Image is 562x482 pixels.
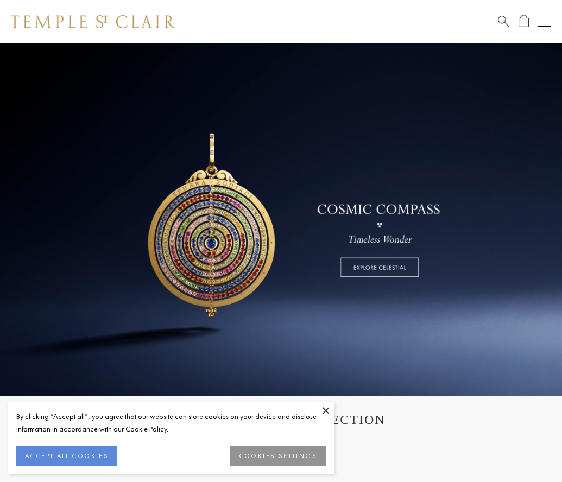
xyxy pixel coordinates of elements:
a: Search [498,15,509,28]
button: ACCEPT ALL COOKIES [16,446,117,466]
button: Open navigation [538,15,551,28]
a: Open Shopping Bag [519,15,529,28]
button: COOKIES SETTINGS [230,446,326,466]
div: By clicking “Accept all”, you agree that our website can store cookies on your device and disclos... [16,410,326,435]
img: Temple St. Clair [11,15,175,28]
